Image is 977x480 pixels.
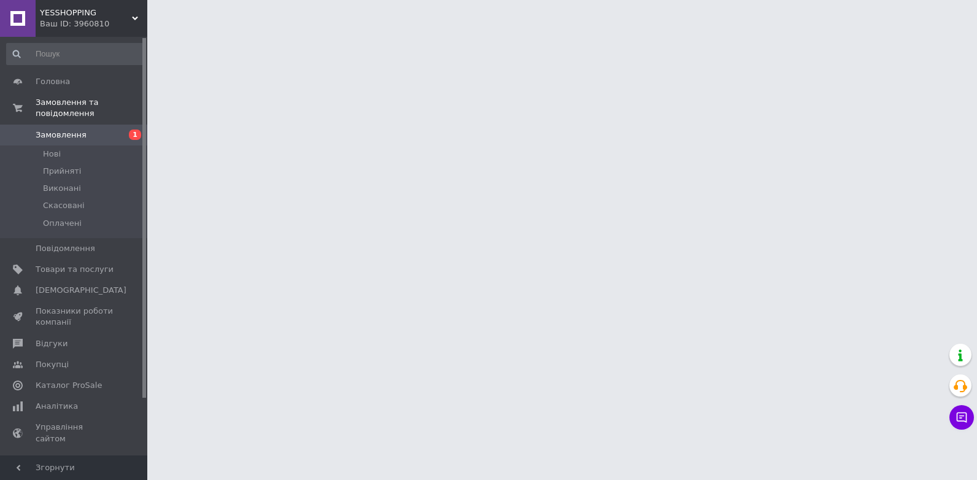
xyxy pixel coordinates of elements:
button: Чат з покупцем [949,405,974,430]
span: Відгуки [36,338,68,349]
span: Товари та послуги [36,264,114,275]
span: Повідомлення [36,243,95,254]
span: Оплачені [43,218,82,229]
span: Замовлення [36,130,87,141]
span: Прийняті [43,166,81,177]
span: [DEMOGRAPHIC_DATA] [36,285,126,296]
span: Управління сайтом [36,422,114,444]
span: Нові [43,149,61,160]
span: YESSHOPPING [40,7,132,18]
span: Скасовані [43,200,85,211]
span: Показники роботи компанії [36,306,114,328]
span: Аналітика [36,401,78,412]
span: Покупці [36,359,69,370]
span: 1 [129,130,141,140]
span: Головна [36,76,70,87]
span: Виконані [43,183,81,194]
input: Пошук [6,43,145,65]
div: Ваш ID: 3960810 [40,18,147,29]
span: Гаманець компанії [36,454,114,476]
span: Замовлення та повідомлення [36,97,147,119]
span: Каталог ProSale [36,380,102,391]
